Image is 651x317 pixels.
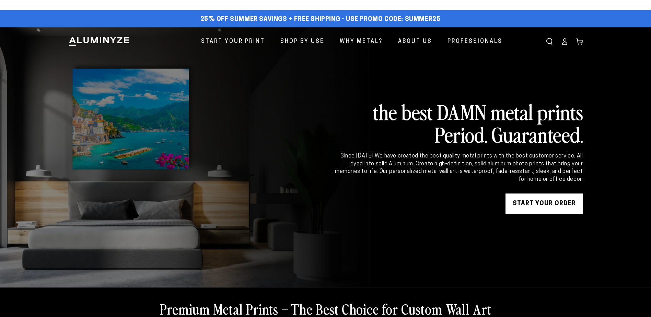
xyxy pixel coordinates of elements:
a: Start Your Print [196,33,270,51]
span: Why Metal? [340,37,383,47]
span: About Us [398,37,432,47]
span: Shop By Use [280,37,324,47]
a: Professionals [442,33,508,51]
h2: the best DAMN metal prints Period. Guaranteed. [334,100,583,145]
a: Why Metal? [335,33,388,51]
span: Start Your Print [201,37,265,47]
summary: Search our site [542,34,557,49]
a: About Us [393,33,437,51]
span: Professionals [447,37,502,47]
img: Aluminyze [68,36,130,47]
a: Shop By Use [275,33,329,51]
div: Since [DATE] We have created the best quality metal prints with the best customer service. All dy... [334,152,583,183]
a: START YOUR Order [505,193,583,214]
span: 25% off Summer Savings + Free Shipping - Use Promo Code: SUMMER25 [200,16,441,23]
